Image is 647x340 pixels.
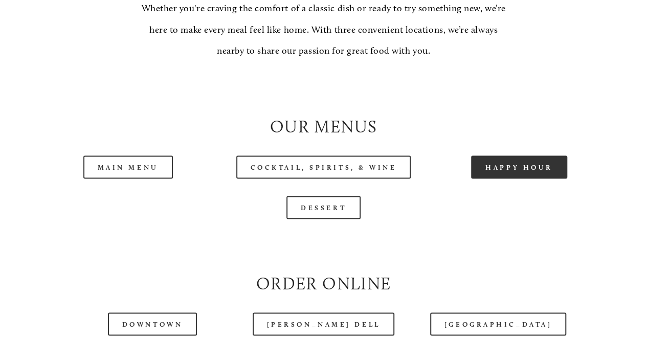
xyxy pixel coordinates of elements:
[286,196,361,219] a: Dessert
[39,114,608,138] h2: Our Menus
[236,155,411,178] a: Cocktail, Spirits, & Wine
[83,155,173,178] a: Main Menu
[430,312,566,335] a: [GEOGRAPHIC_DATA]
[253,312,395,335] a: [PERSON_NAME] Dell
[108,312,197,335] a: Downtown
[39,271,608,295] h2: Order Online
[471,155,567,178] a: Happy Hour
